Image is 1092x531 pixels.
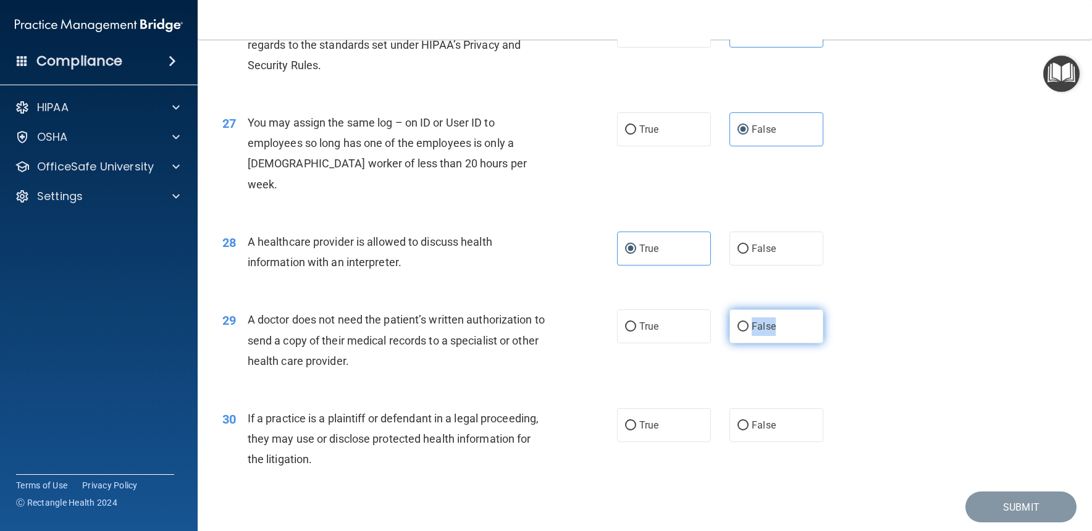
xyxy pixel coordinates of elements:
[16,479,67,491] a: Terms of Use
[37,159,154,174] p: OfficeSafe University
[639,320,658,332] span: True
[248,17,521,71] span: Practices are required to “certify” their compliance with regards to the standards set under HIPA...
[639,123,658,135] span: True
[625,322,636,332] input: True
[639,419,658,431] span: True
[639,243,658,254] span: True
[15,100,180,115] a: HIPAA
[222,116,236,131] span: 27
[1043,56,1080,92] button: Open Resource Center
[248,412,539,466] span: If a practice is a plaintiff or defendant in a legal proceeding, they may use or disclose protect...
[248,116,527,191] span: You may assign the same log – on ID or User ID to employees so long has one of the employees is o...
[625,245,636,254] input: True
[222,412,236,427] span: 30
[248,235,492,269] span: A healthcare provider is allowed to discuss health information with an interpreter.
[15,130,180,144] a: OSHA
[37,189,83,204] p: Settings
[15,159,180,174] a: OfficeSafe University
[248,313,545,367] span: A doctor does not need the patient’s written authorization to send a copy of their medical record...
[37,130,68,144] p: OSHA
[625,421,636,430] input: True
[965,491,1077,523] button: Submit
[737,322,749,332] input: False
[36,52,122,70] h4: Compliance
[222,235,236,250] span: 28
[15,13,183,38] img: PMB logo
[16,496,117,509] span: Ⓒ Rectangle Health 2024
[737,125,749,135] input: False
[752,419,776,431] span: False
[82,479,138,491] a: Privacy Policy
[752,320,776,332] span: False
[625,125,636,135] input: True
[222,313,236,328] span: 29
[752,123,776,135] span: False
[737,421,749,430] input: False
[15,189,180,204] a: Settings
[1030,446,1077,493] iframe: Drift Widget Chat Controller
[37,100,69,115] p: HIPAA
[737,245,749,254] input: False
[752,243,776,254] span: False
